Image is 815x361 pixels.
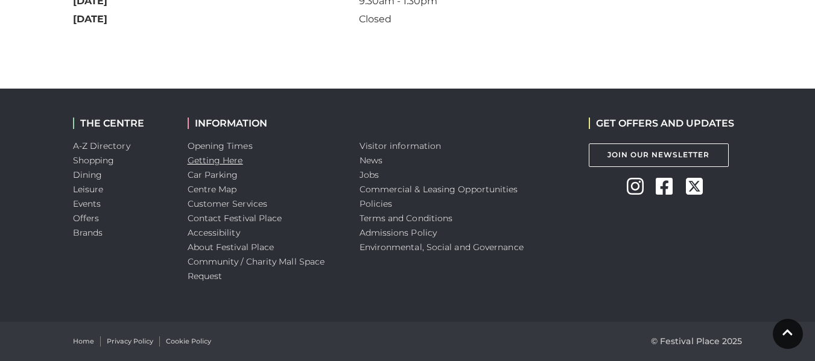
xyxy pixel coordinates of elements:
a: Brands [73,227,103,238]
a: Car Parking [188,169,238,180]
a: News [360,155,382,166]
td: Closed [359,10,475,28]
a: Leisure [73,184,104,195]
a: Community / Charity Mall Space Request [188,256,325,281]
a: Events [73,198,101,209]
a: Admissions Policy [360,227,437,238]
a: Dining [73,169,103,180]
a: Contact Festival Place [188,213,282,224]
a: Environmental, Social and Governance [360,242,524,253]
p: © Festival Place 2025 [651,334,743,348]
a: Privacy Policy [107,336,153,347]
a: Accessibility [188,227,240,238]
a: A-Z Directory [73,140,130,151]
a: Join Our Newsletter [589,143,729,167]
a: Offers [73,213,100,224]
a: Commercial & Leasing Opportunities [360,184,518,195]
a: Cookie Policy [166,336,211,347]
h2: INFORMATION [188,118,341,129]
th: [DATE] [73,10,359,28]
a: Jobs [360,169,379,180]
a: Visitor information [360,140,442,151]
a: Home [73,336,94,347]
a: Customer Services [188,198,268,209]
a: Opening Times [188,140,253,151]
a: About Festival Place [188,242,274,253]
h2: GET OFFERS AND UPDATES [589,118,734,129]
h2: THE CENTRE [73,118,170,129]
a: Terms and Conditions [360,213,453,224]
a: Shopping [73,155,115,166]
a: Getting Here [188,155,243,166]
a: Policies [360,198,393,209]
a: Centre Map [188,184,237,195]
